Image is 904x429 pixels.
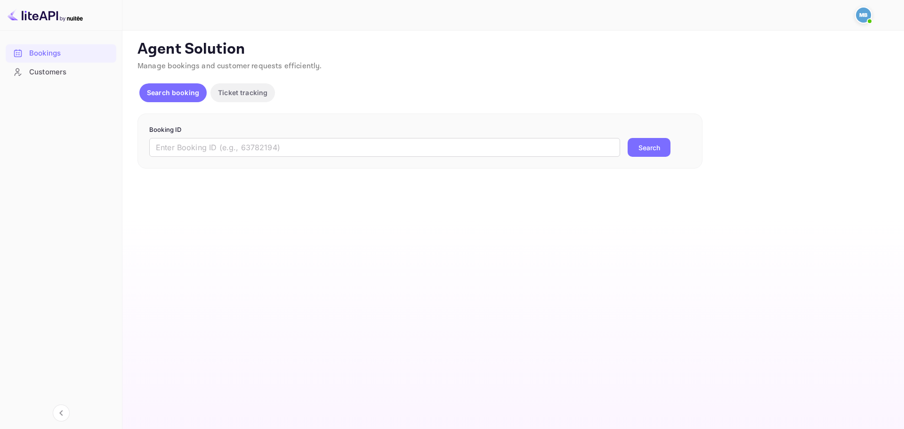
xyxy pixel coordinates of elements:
div: Bookings [6,44,116,63]
img: Mohcine Belkhir [856,8,871,23]
p: Agent Solution [137,40,887,59]
p: Ticket tracking [218,88,267,97]
input: Enter Booking ID (e.g., 63782194) [149,138,620,157]
div: Customers [29,67,112,78]
img: LiteAPI logo [8,8,83,23]
div: Bookings [29,48,112,59]
p: Search booking [147,88,199,97]
button: Collapse navigation [53,405,70,421]
a: Customers [6,63,116,81]
span: Manage bookings and customer requests efficiently. [137,61,322,71]
p: Booking ID [149,125,691,135]
a: Bookings [6,44,116,62]
button: Search [628,138,670,157]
